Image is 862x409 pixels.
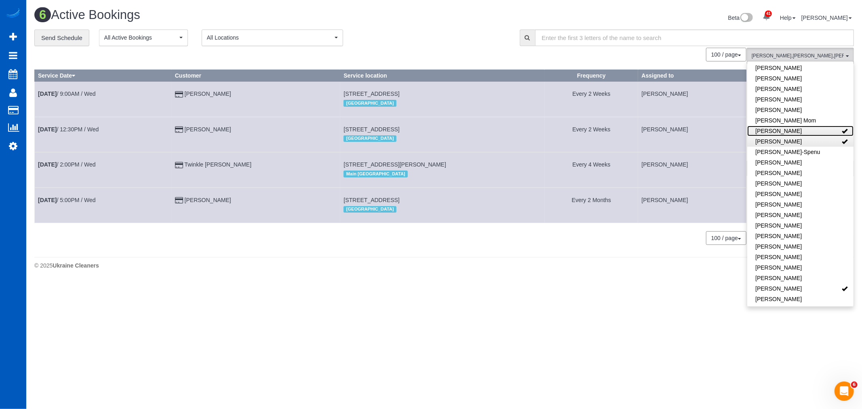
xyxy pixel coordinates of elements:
input: Enter the first 3 letters of the name to search [535,30,854,46]
a: [PERSON_NAME] [747,304,854,315]
h1: Active Bookings [34,8,438,22]
a: [DATE]/ 9:00AM / Wed [38,91,96,97]
b: [DATE] [38,161,57,168]
a: [PERSON_NAME] [747,262,854,273]
b: [DATE] [38,197,57,203]
button: All Locations [202,30,343,46]
span: 6 [34,7,51,22]
a: [PERSON_NAME] [747,105,854,115]
a: [PERSON_NAME] [747,157,854,168]
th: Frequency [545,70,638,82]
td: Assigned to [638,152,746,188]
div: Location [344,169,541,179]
a: [PERSON_NAME] Mom [747,115,854,126]
img: New interface [740,13,753,23]
span: All Locations [207,34,333,42]
th: Assigned to [638,70,746,82]
span: [GEOGRAPHIC_DATA] [344,206,396,213]
span: [STREET_ADDRESS][PERSON_NAME] [344,161,446,168]
a: [PERSON_NAME] [185,91,231,97]
a: [DATE]/ 12:30PM / Wed [38,126,99,133]
div: Location [344,98,541,108]
td: Frequency [545,188,638,223]
a: [PERSON_NAME] [747,73,854,84]
strong: Ukraine Cleaners [53,262,99,269]
a: Beta [728,15,753,21]
td: Service location [340,152,545,188]
a: [PERSON_NAME] [747,63,854,73]
th: Customer [171,70,340,82]
td: Schedule date [35,117,172,152]
td: Schedule date [35,82,172,117]
a: [PERSON_NAME] [747,199,854,210]
iframe: Intercom live chat [835,382,854,401]
span: 6 [851,382,858,388]
span: [GEOGRAPHIC_DATA] [344,135,396,142]
b: [DATE] [38,126,57,133]
div: Location [344,204,541,215]
a: Twinkle [PERSON_NAME] [184,161,251,168]
a: [DATE]/ 5:00PM / Wed [38,197,96,203]
a: [PERSON_NAME] [747,178,854,189]
span: [PERSON_NAME] , [PERSON_NAME] , [PERSON_NAME] , [PERSON_NAME] [752,53,844,59]
td: Frequency [545,152,638,188]
a: 41 [759,8,774,26]
nav: Pagination navigation [706,48,746,61]
a: [PERSON_NAME] [747,136,854,147]
a: [DATE]/ 2:00PM / Wed [38,161,96,168]
b: [DATE] [38,91,57,97]
td: Frequency [545,82,638,117]
th: Service location [340,70,545,82]
td: Assigned to [638,82,746,117]
button: [PERSON_NAME],[PERSON_NAME],[PERSON_NAME],[PERSON_NAME] [747,48,854,64]
a: [PERSON_NAME] [747,210,854,220]
a: [PERSON_NAME] [747,84,854,94]
ol: All Teams [747,48,854,60]
td: Service location [340,188,545,223]
a: Help [780,15,796,21]
td: Assigned to [638,188,746,223]
td: Assigned to [638,117,746,152]
td: Schedule date [35,152,172,188]
span: [STREET_ADDRESS] [344,197,399,203]
a: [PERSON_NAME] [801,15,852,21]
a: [PERSON_NAME] [747,168,854,178]
i: Credit Card Payment [175,92,183,97]
a: [PERSON_NAME] [747,94,854,105]
a: [PERSON_NAME] [185,197,231,203]
span: Main [GEOGRAPHIC_DATA] [344,171,408,177]
td: Customer [171,188,340,223]
button: 100 / page [706,48,746,61]
a: [PERSON_NAME] [747,252,854,262]
span: [STREET_ADDRESS] [344,91,399,97]
a: [PERSON_NAME] [185,126,231,133]
a: [PERSON_NAME] [747,189,854,199]
a: [PERSON_NAME]-Spenu [747,147,854,157]
td: Service location [340,82,545,117]
td: Customer [171,117,340,152]
a: [PERSON_NAME] [747,294,854,304]
a: [PERSON_NAME] [747,273,854,283]
button: 100 / page [706,231,746,245]
a: [PERSON_NAME] [747,231,854,241]
nav: Pagination navigation [706,231,746,245]
td: Schedule date [35,188,172,223]
a: [PERSON_NAME] [747,283,854,294]
a: [PERSON_NAME] [747,220,854,231]
a: [PERSON_NAME] [747,241,854,252]
i: Credit Card Payment [175,127,183,133]
th: Service Date [35,70,172,82]
td: Customer [171,152,340,188]
i: Credit Card Payment [175,162,183,168]
span: 41 [765,11,772,17]
button: All Active Bookings [99,30,188,46]
i: Credit Card Payment [175,198,183,203]
span: [STREET_ADDRESS] [344,126,399,133]
img: Automaid Logo [5,8,21,19]
td: Frequency [545,117,638,152]
span: All Active Bookings [104,34,177,42]
span: [GEOGRAPHIC_DATA] [344,100,396,106]
td: Customer [171,82,340,117]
